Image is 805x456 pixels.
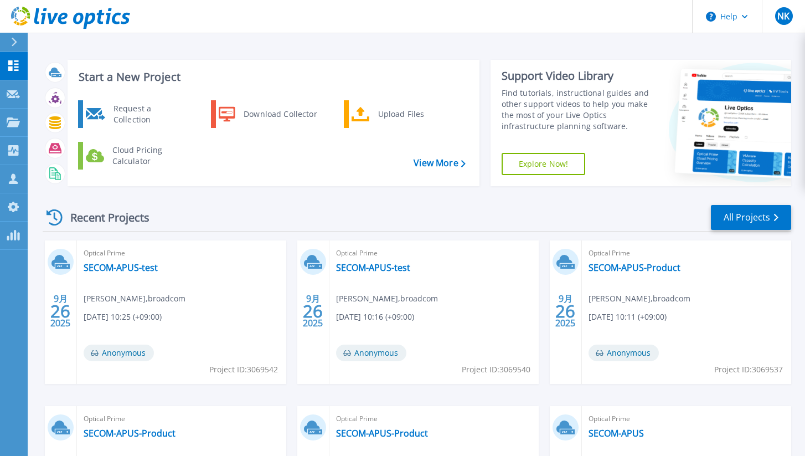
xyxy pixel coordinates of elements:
[589,293,690,305] span: [PERSON_NAME] , broadcom
[336,413,532,425] span: Optical Prime
[50,291,71,331] div: 9月 2025
[84,311,162,323] span: [DATE] 10:25 (+09:00)
[414,158,465,168] a: View More
[336,293,438,305] span: [PERSON_NAME] , broadcom
[336,345,406,361] span: Anonymous
[43,204,164,231] div: Recent Projects
[84,428,176,439] a: SECOM-APUS-Product
[84,413,280,425] span: Optical Prime
[336,262,410,273] a: SECOM-APUS-test
[589,262,680,273] a: SECOM-APUS-Product
[78,142,192,170] a: Cloud Pricing Calculator
[211,100,324,128] a: Download Collector
[502,153,586,175] a: Explore Now!
[555,306,575,316] span: 26
[589,311,667,323] span: [DATE] 10:11 (+09:00)
[336,428,428,439] a: SECOM-APUS-Product
[84,293,185,305] span: [PERSON_NAME] , broadcom
[84,262,158,273] a: SECOM-APUS-test
[336,247,532,259] span: Optical Prime
[108,103,189,125] div: Request a Collection
[84,345,154,361] span: Anonymous
[302,291,323,331] div: 9月 2025
[373,103,455,125] div: Upload Files
[502,69,652,83] div: Support Video Library
[84,247,280,259] span: Optical Prime
[589,413,785,425] span: Optical Prime
[344,100,457,128] a: Upload Files
[555,291,576,331] div: 9月 2025
[711,205,791,230] a: All Projects
[502,88,652,132] div: Find tutorials, instructional guides and other support videos to help you make the most of your L...
[589,428,644,439] a: SECOM-APUS
[79,71,465,83] h3: Start a New Project
[78,100,192,128] a: Request a Collection
[107,145,189,167] div: Cloud Pricing Calculator
[714,363,783,376] span: Project ID: 3069537
[238,103,322,125] div: Download Collector
[462,363,530,376] span: Project ID: 3069540
[777,12,789,21] span: NK
[589,345,659,361] span: Anonymous
[209,363,278,376] span: Project ID: 3069542
[336,311,414,323] span: [DATE] 10:16 (+09:00)
[50,306,70,316] span: 26
[303,306,323,316] span: 26
[589,247,785,259] span: Optical Prime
